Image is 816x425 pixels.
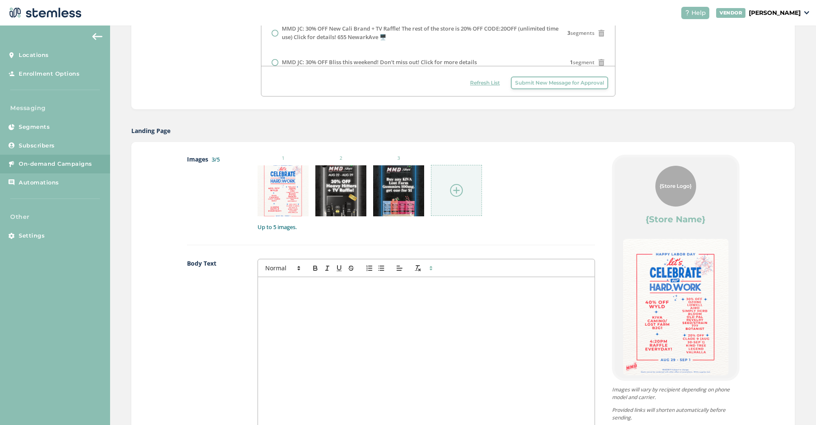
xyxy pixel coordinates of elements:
[773,384,816,425] iframe: Chat Widget
[315,155,366,162] small: 2
[19,51,49,59] span: Locations
[570,59,595,66] span: segment
[804,11,809,14] img: icon_down-arrow-small-66adaf34.svg
[623,239,728,375] img: 9qgDF813x2gm1YNMMbx2x7Xv0XB2w9mB82RNIAAAAASUVORK5CYII=
[131,126,170,135] label: Landing Page
[511,76,608,89] button: Submit New Message for Approval
[282,25,567,41] label: MMD JC: 30% OFF New Cali Brand + TV Raffle! The rest of the store is 20% OFF CODE:20OFF (unlimite...
[7,4,82,21] img: logo-dark-0685b13c.svg
[691,8,706,17] span: Help
[19,178,59,187] span: Automations
[258,165,309,216] img: 9qgDF813x2gm1YNMMbx2x7Xv0XB2w9mB82RNIAAAAASUVORK5CYII=
[373,165,424,216] img: LCNPJaEcmAUAAAAASUVORK5CYII=
[515,79,604,87] span: Submit New Message for Approval
[685,10,690,15] img: icon-help-white-03924b79.svg
[570,59,573,66] strong: 1
[282,58,477,67] label: MMD JC: 30% OFF Bliss this weekend! Don't miss out! Click for more details
[187,155,241,231] label: Images
[19,232,45,240] span: Settings
[258,155,309,162] small: 1
[19,142,55,150] span: Subscribers
[567,29,570,37] strong: 3
[92,33,102,40] img: icon-arrow-back-accent-c549486e.svg
[19,123,50,131] span: Segments
[749,8,801,17] p: [PERSON_NAME]
[19,70,79,78] span: Enrollment Options
[212,156,220,163] label: 3/5
[315,165,366,216] img: oEBxmjEgAAAAASUVORK5CYII=
[716,8,745,18] div: VENDOR
[450,184,463,197] img: icon-circle-plus-45441306.svg
[258,223,595,232] label: Up to 5 images.
[466,76,504,89] button: Refresh List
[567,29,595,37] span: segments
[19,160,92,168] span: On-demand Campaigns
[646,213,705,225] label: {Store Name}
[373,155,424,162] small: 3
[470,79,500,87] span: Refresh List
[612,406,739,422] p: Provided links will shorten automatically before sending.
[612,386,739,401] p: Images will vary by recipient depending on phone model and carrier.
[660,182,691,190] span: {Store Logo}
